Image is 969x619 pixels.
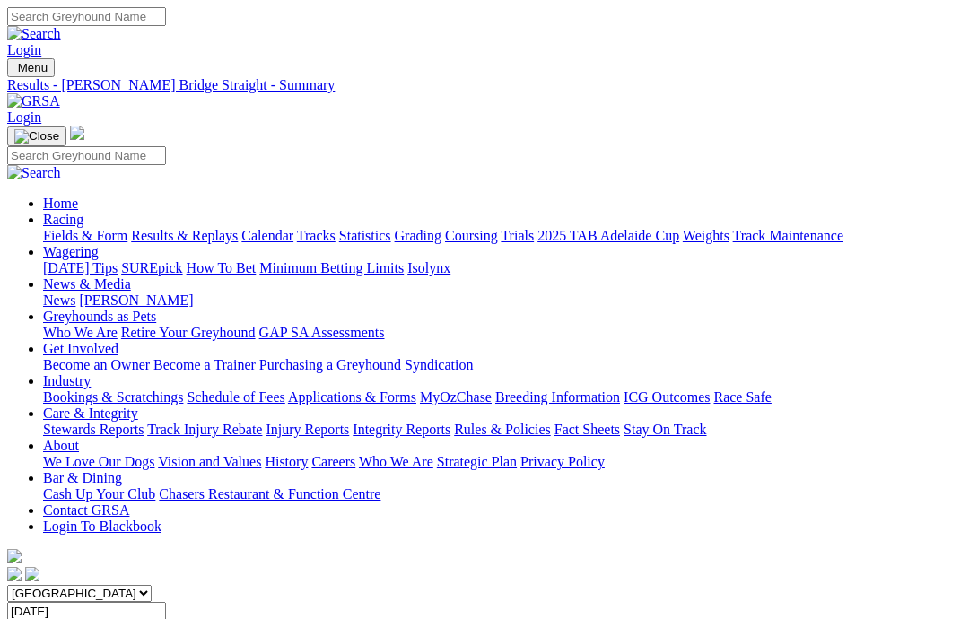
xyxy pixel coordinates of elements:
a: Who We Are [359,454,433,469]
a: Stay On Track [624,422,706,437]
img: logo-grsa-white.png [70,126,84,140]
input: Search [7,146,166,165]
a: Wagering [43,244,99,259]
a: [DATE] Tips [43,260,118,275]
a: GAP SA Assessments [259,325,385,340]
a: Contact GRSA [43,502,129,518]
input: Search [7,7,166,26]
a: We Love Our Dogs [43,454,154,469]
a: Become a Trainer [153,357,256,372]
button: Toggle navigation [7,126,66,146]
div: Bar & Dining [43,486,962,502]
img: GRSA [7,93,60,109]
a: ICG Outcomes [624,389,710,405]
a: History [265,454,308,469]
img: Close [14,129,59,144]
div: About [43,454,962,470]
a: Greyhounds as Pets [43,309,156,324]
a: Login [7,42,41,57]
a: News [43,292,75,308]
button: Toggle navigation [7,58,55,77]
a: Isolynx [407,260,450,275]
a: Track Injury Rebate [147,422,262,437]
a: Grading [395,228,441,243]
a: Care & Integrity [43,405,138,421]
div: Greyhounds as Pets [43,325,962,341]
div: Racing [43,228,962,244]
a: Strategic Plan [437,454,517,469]
a: Applications & Forms [288,389,416,405]
a: MyOzChase [420,389,492,405]
a: Syndication [405,357,473,372]
a: Purchasing a Greyhound [259,357,401,372]
img: Search [7,26,61,42]
a: Vision and Values [158,454,261,469]
a: Fields & Form [43,228,127,243]
a: Login [7,109,41,125]
a: Race Safe [713,389,771,405]
a: How To Bet [187,260,257,275]
a: Careers [311,454,355,469]
a: 2025 TAB Adelaide Cup [537,228,679,243]
div: Get Involved [43,357,962,373]
a: Track Maintenance [733,228,843,243]
a: Get Involved [43,341,118,356]
a: News & Media [43,276,131,292]
img: twitter.svg [25,567,39,581]
a: Calendar [241,228,293,243]
a: Rules & Policies [454,422,551,437]
a: [PERSON_NAME] [79,292,193,308]
a: Coursing [445,228,498,243]
div: Industry [43,389,962,405]
span: Menu [18,61,48,74]
a: Fact Sheets [554,422,620,437]
a: SUREpick [121,260,182,275]
a: Results & Replays [131,228,238,243]
img: facebook.svg [7,567,22,581]
a: Chasers Restaurant & Function Centre [159,486,380,501]
a: Injury Reports [266,422,349,437]
a: Results - [PERSON_NAME] Bridge Straight - Summary [7,77,962,93]
a: Home [43,196,78,211]
a: Bar & Dining [43,470,122,485]
a: Integrity Reports [353,422,450,437]
a: Breeding Information [495,389,620,405]
a: Weights [683,228,729,243]
div: News & Media [43,292,962,309]
div: Wagering [43,260,962,276]
a: Login To Blackbook [43,519,161,534]
a: Minimum Betting Limits [259,260,404,275]
img: logo-grsa-white.png [7,549,22,563]
a: Privacy Policy [520,454,605,469]
a: Become an Owner [43,357,150,372]
a: Tracks [297,228,336,243]
div: Care & Integrity [43,422,962,438]
a: Industry [43,373,91,388]
img: Search [7,165,61,181]
a: Cash Up Your Club [43,486,155,501]
a: Racing [43,212,83,227]
a: Bookings & Scratchings [43,389,183,405]
a: Schedule of Fees [187,389,284,405]
a: Stewards Reports [43,422,144,437]
a: About [43,438,79,453]
a: Trials [501,228,534,243]
a: Statistics [339,228,391,243]
a: Retire Your Greyhound [121,325,256,340]
a: Who We Are [43,325,118,340]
